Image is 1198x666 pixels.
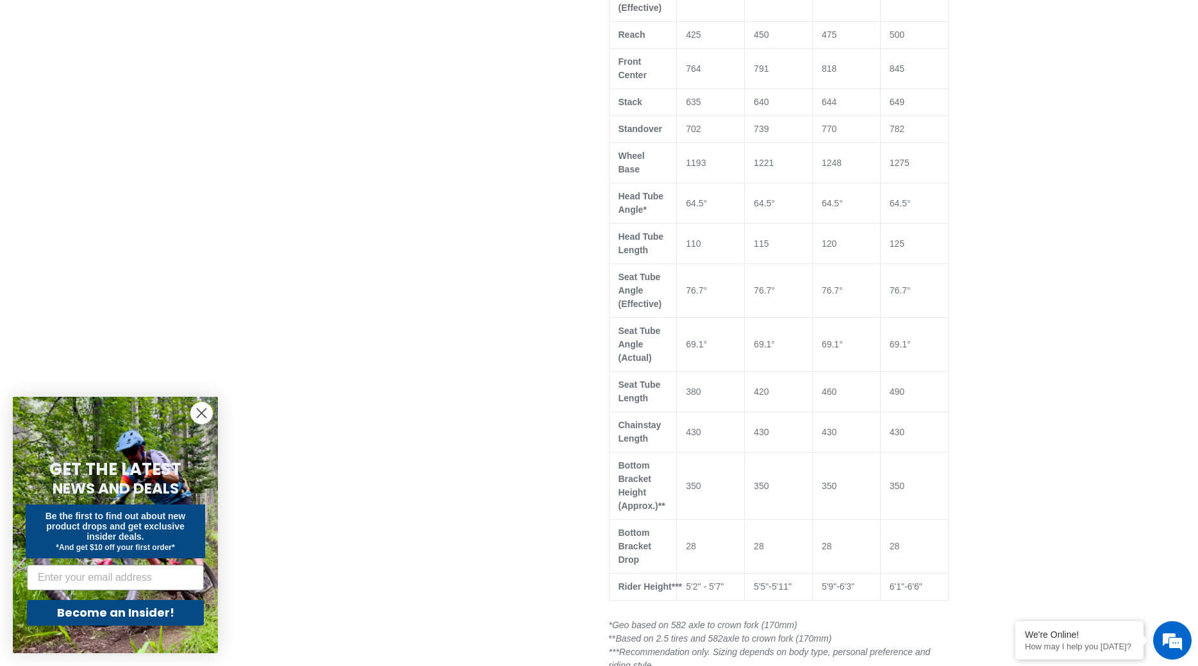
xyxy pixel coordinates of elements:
td: 76.7 [812,264,880,318]
td: 115 [745,224,813,264]
span: Front Center [619,56,647,80]
span: ° [704,339,708,349]
td: 782 [880,116,948,143]
td: 125 [880,224,948,264]
td: 110 [677,224,745,264]
td: 28 [880,520,948,574]
div: We're Online! [1025,629,1134,640]
span: Head Tube Length [619,231,664,255]
td: 425 [677,22,745,49]
td: 490 [880,372,948,412]
span: Chainstay Length [619,420,661,444]
td: 702 [677,116,745,143]
span: 5'9"-6'3" [822,581,854,592]
td: 500 [880,22,948,49]
span: Head Tube Angle* [619,191,664,215]
span: ° [771,285,775,296]
td: 69.1 [745,318,813,372]
td: 430 [745,412,813,453]
span: Reach [619,29,645,40]
td: 818 [812,49,880,89]
td: 28 [745,520,813,574]
td: 120 [812,224,880,264]
span: axle to crown fork (170mm) [723,633,832,644]
td: 430 [880,412,948,453]
span: GET THE LATEST [49,458,181,481]
td: 350 [745,453,813,520]
td: 770 [812,116,880,143]
td: 69.1 [880,318,948,372]
td: 28 [677,520,745,574]
button: Become an Insider! [27,600,204,626]
span: ° [839,339,843,349]
span: ° [839,285,843,296]
td: 475 [812,22,880,49]
td: 64.5 [812,183,880,224]
td: 640 [745,89,813,116]
td: 64.5 [880,183,948,224]
td: 69.1 [812,318,880,372]
span: Seat Tube Length [619,379,661,403]
span: ° [907,339,911,349]
td: 430 [677,412,745,453]
td: 28 [812,520,880,574]
td: 420 [745,372,813,412]
span: Stack [619,97,642,107]
p: How may I help you today? [1025,642,1134,651]
button: Close dialog [190,402,213,424]
span: ° [771,339,775,349]
td: 76.7 [745,264,813,318]
span: *And get $10 off your first order* [56,543,174,552]
span: Be the first to find out about new product drops and get exclusive insider deals. [46,511,186,542]
td: 450 [745,22,813,49]
span: ° [771,198,775,208]
span: 739 [754,124,769,134]
span: ° [907,198,911,208]
td: 460 [812,372,880,412]
td: 1248 [812,143,880,183]
td: 350 [677,453,745,520]
td: 76.7 [677,264,745,318]
span: Rider Height*** [619,581,683,592]
i: Based on 2.5 tires and 582 [615,633,722,644]
td: 1221 [745,143,813,183]
span: Seat Tube Angle (Actual) [619,326,661,363]
td: 5'2" - 5'7" [677,574,745,601]
td: 764 [677,49,745,89]
td: 1275 [880,143,948,183]
span: ° [704,198,708,208]
span: ° [839,198,843,208]
span: ° [907,285,911,296]
td: 350 [812,453,880,520]
td: 350 [880,453,948,520]
input: Enter your email address [27,565,204,590]
td: 649 [880,89,948,116]
span: *Geo based on 582 axle to crown fork (170mm) [609,620,797,630]
span: Bottom Bracket Height (Approx.)** [619,460,665,511]
span: Bottom Bracket Drop [619,528,651,565]
td: 644 [812,89,880,116]
td: 1193 [677,143,745,183]
span: NEWS AND DEALS [53,478,179,499]
td: 430 [812,412,880,453]
td: 64.5 [677,183,745,224]
span: Seat Tube Angle (Effective) [619,272,662,309]
td: 64.5 [745,183,813,224]
td: 69.1 [677,318,745,372]
td: 76.7 [880,264,948,318]
td: 791 [745,49,813,89]
td: 845 [880,49,948,89]
td: 635 [677,89,745,116]
span: Standover [619,124,662,134]
span: 6'1"-6'6" [890,581,922,592]
span: ° [704,285,708,296]
span: Wheel Base [619,151,645,174]
td: 380 [677,372,745,412]
span: 5'5"-5'11" [754,581,792,592]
